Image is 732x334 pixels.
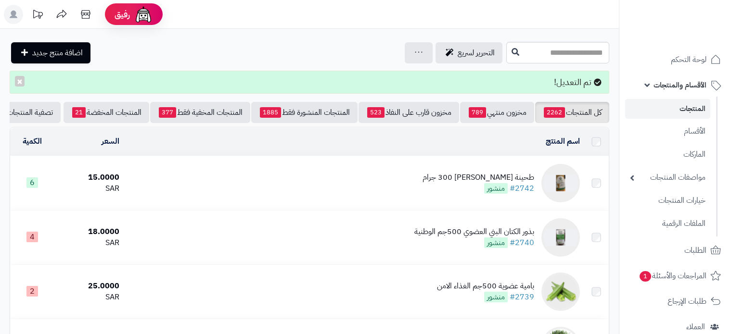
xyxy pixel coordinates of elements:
span: المراجعات والأسئلة [639,269,706,283]
a: مخزون منتهي789 [460,102,534,123]
a: #2742 [510,183,534,194]
div: SAR [58,237,119,248]
a: خيارات المنتجات [625,190,710,211]
span: 1 [640,271,651,282]
a: الملفات الرقمية [625,213,710,234]
span: 1885 [260,107,281,118]
a: مخزون قارب على النفاذ523 [359,102,459,123]
a: اسم المنتج [546,136,580,147]
img: ai-face.png [134,5,153,24]
a: التحرير لسريع [436,42,502,63]
span: 377 [159,107,176,118]
span: طلبات الإرجاع [668,295,706,308]
span: العملاء [686,320,705,334]
a: طلبات الإرجاع [625,290,726,313]
a: الماركات [625,144,710,165]
span: الأقسام والمنتجات [654,78,706,92]
a: مواصفات المنتجات [625,167,710,188]
div: 18.0000 [58,226,119,237]
div: SAR [58,183,119,194]
img: طحينة القصيم البلدي 300 جرام [541,164,580,202]
a: الأقسام [625,121,710,142]
img: بذور الكتان البني العضوي 500جم الوطنية [541,218,580,257]
div: تم التعديل! [10,71,609,94]
span: 2 [26,286,38,297]
img: logo-2.png [667,27,723,47]
span: 6 [26,177,38,188]
a: المنتجات المنشورة فقط1885 [251,102,358,123]
div: بذور الكتان البني العضوي 500جم الوطنية [414,226,534,237]
a: لوحة التحكم [625,48,726,71]
span: منشور [484,237,508,248]
span: 523 [367,107,385,118]
img: بامية عضوية 500جم الغذاء الامن [541,272,580,311]
span: التحرير لسريع [458,47,495,59]
div: 25.0000 [58,281,119,292]
a: المنتجات [625,99,710,119]
a: السعر [102,136,119,147]
div: بامية عضوية 500جم الغذاء الامن [437,281,534,292]
span: 4 [26,232,38,242]
span: 21 [72,107,86,118]
a: اضافة منتج جديد [11,42,90,63]
a: الطلبات [625,239,726,262]
span: رفيق [115,9,130,20]
a: المنتجات المخفضة21 [64,102,149,123]
a: #2740 [510,237,534,248]
span: منشور [484,183,508,194]
a: المنتجات المخفية فقط377 [150,102,250,123]
button: × [15,76,25,87]
div: 15.0000 [58,172,119,183]
a: كل المنتجات2262 [535,102,609,123]
a: #2739 [510,291,534,303]
span: منشور [484,292,508,302]
span: 2262 [544,107,565,118]
span: الطلبات [684,244,706,257]
span: اضافة منتج جديد [32,47,83,59]
span: تصفية المنتجات [7,107,53,118]
span: لوحة التحكم [671,53,706,66]
div: طحينة [PERSON_NAME] 300 جرام [423,172,534,183]
div: SAR [58,292,119,303]
a: المراجعات والأسئلة1 [625,264,726,287]
a: الكمية [23,136,42,147]
span: 789 [469,107,486,118]
a: تحديثات المنصة [26,5,50,26]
